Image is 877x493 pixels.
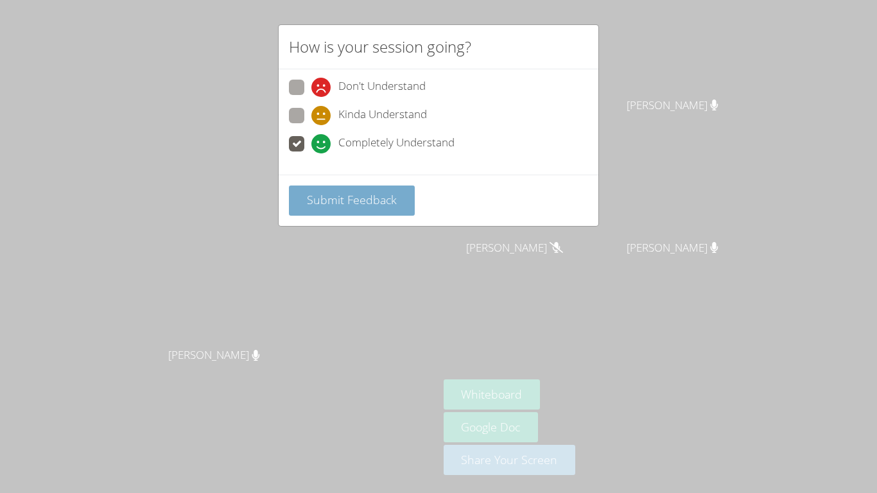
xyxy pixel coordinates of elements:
h2: How is your session going? [289,35,471,58]
span: Kinda Understand [338,106,427,125]
span: Don't Understand [338,78,426,97]
button: Submit Feedback [289,186,415,216]
span: Submit Feedback [307,192,397,207]
span: Completely Understand [338,134,455,153]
